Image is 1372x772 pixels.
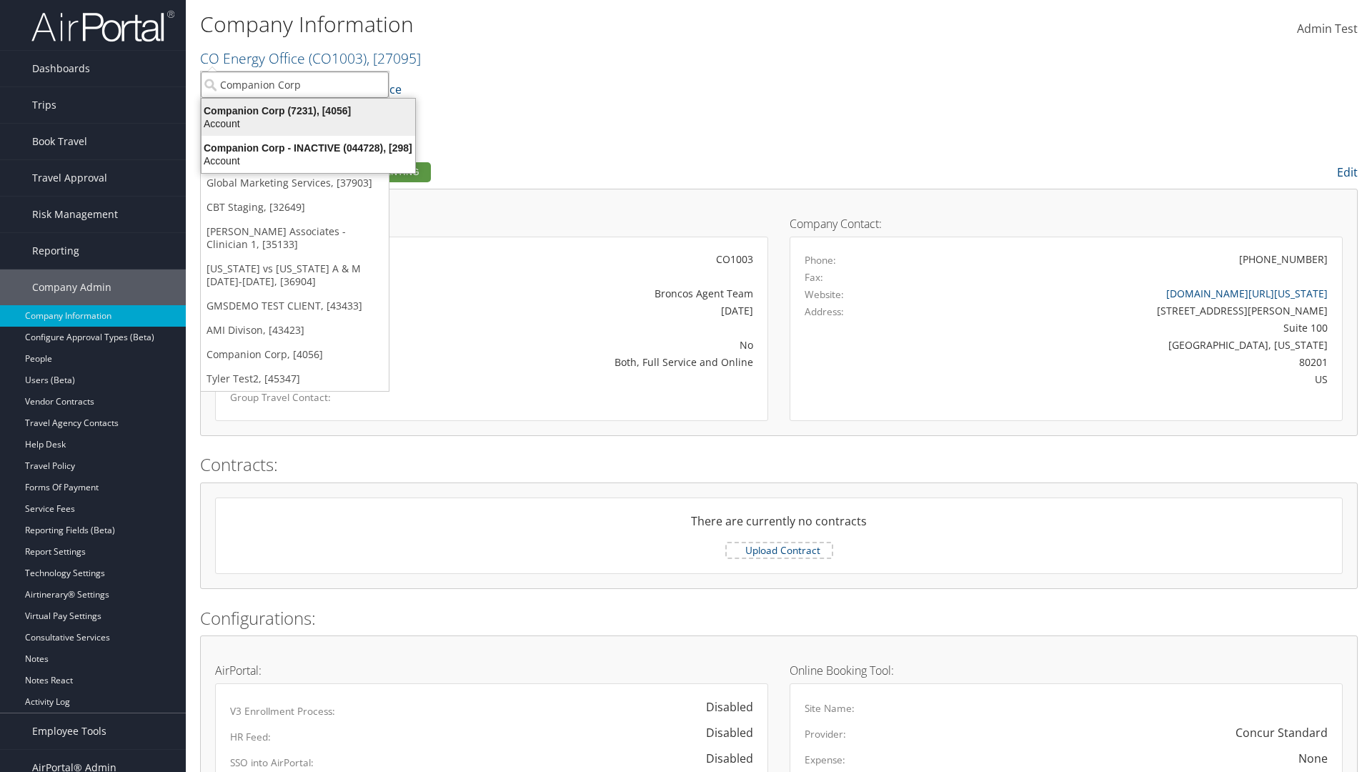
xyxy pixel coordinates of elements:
[201,367,389,391] a: Tyler Test2, [45347]
[200,452,1358,477] h2: Contracts:
[941,337,1328,352] div: [GEOGRAPHIC_DATA], [US_STATE]
[1297,7,1358,51] a: Admin Test
[201,195,389,219] a: CBT Staging, [32649]
[692,698,753,716] div: Disabled
[32,233,79,269] span: Reporting
[201,219,389,257] a: [PERSON_NAME] Associates - Clinician 1, [35133]
[941,355,1328,370] div: 80201
[805,701,855,716] label: Site Name:
[215,218,768,229] h4: Account Details:
[805,253,836,267] label: Phone:
[941,303,1328,318] div: [STREET_ADDRESS][PERSON_NAME]
[1337,164,1358,180] a: Edit
[727,543,832,558] label: Upload Contract
[805,305,844,319] label: Address:
[230,756,314,770] label: SSO into AirPortal:
[412,303,753,318] div: [DATE]
[32,160,107,196] span: Travel Approval
[201,171,389,195] a: Global Marketing Services, [37903]
[32,197,118,232] span: Risk Management
[367,49,421,68] span: , [ 27095 ]
[1239,252,1328,267] div: [PHONE_NUMBER]
[230,730,271,744] label: HR Feed:
[412,337,753,352] div: No
[805,287,844,302] label: Website:
[805,727,846,741] label: Provider:
[201,71,389,98] input: Search Accounts
[193,142,424,154] div: Companion Corp - INACTIVE (044728), [298]
[193,104,424,117] div: Companion Corp (7231), [4056]
[32,269,111,305] span: Company Admin
[805,753,845,767] label: Expense:
[201,257,389,294] a: [US_STATE] vs [US_STATE] A & M [DATE]-[DATE], [36904]
[216,513,1342,541] div: There are currently no contracts
[201,318,389,342] a: AMI Divison, [43423]
[215,665,768,676] h4: AirPortal:
[692,750,753,767] div: Disabled
[805,270,823,284] label: Fax:
[230,390,390,405] label: Group Travel Contact:
[200,9,972,39] h1: Company Information
[200,159,965,184] h2: Company Profile:
[230,704,335,718] label: V3 Enrollment Process:
[1166,287,1328,300] a: [DOMAIN_NAME][URL][US_STATE]
[692,724,753,741] div: Disabled
[193,117,424,130] div: Account
[790,218,1343,229] h4: Company Contact:
[1298,750,1328,767] div: None
[193,154,424,167] div: Account
[31,9,174,43] img: airportal-logo.png
[412,355,753,370] div: Both, Full Service and Online
[1297,21,1358,36] span: Admin Test
[32,713,106,749] span: Employee Tools
[412,286,753,301] div: Broncos Agent Team
[200,49,421,68] a: CO Energy Office
[790,665,1343,676] h4: Online Booking Tool:
[309,49,367,68] span: ( CO1003 )
[32,87,56,123] span: Trips
[1236,724,1328,741] div: Concur Standard
[941,320,1328,335] div: Suite 100
[200,606,1358,630] h2: Configurations:
[941,372,1328,387] div: US
[201,342,389,367] a: Companion Corp, [4056]
[412,252,753,267] div: CO1003
[32,51,90,86] span: Dashboards
[32,124,87,159] span: Book Travel
[201,294,389,318] a: GMSDEMO TEST CLIENT, [43433]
